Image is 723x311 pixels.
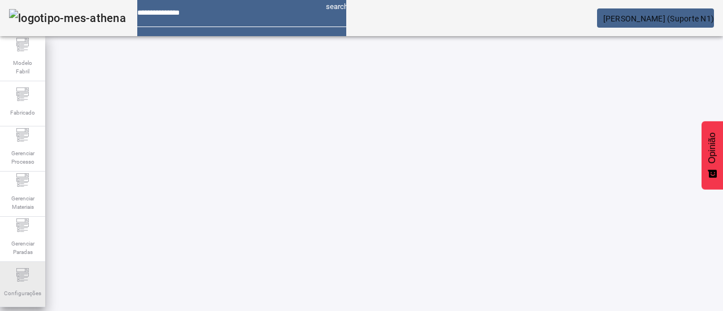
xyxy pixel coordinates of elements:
font: Fabricado [10,109,35,116]
img: logotipo-mes-athena [9,9,126,27]
button: Feedback - Mostrar pesquisa [702,121,723,190]
font: Modelo Fabril [13,60,32,75]
font: Configurações [4,290,41,296]
font: Gerenciar Materiais [11,195,34,210]
font: Opinião [707,133,717,164]
font: [PERSON_NAME] (Suporte N1) [603,14,715,23]
font: Gerenciar Paradas [11,240,34,255]
font: Gerenciar Processo [11,150,34,165]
